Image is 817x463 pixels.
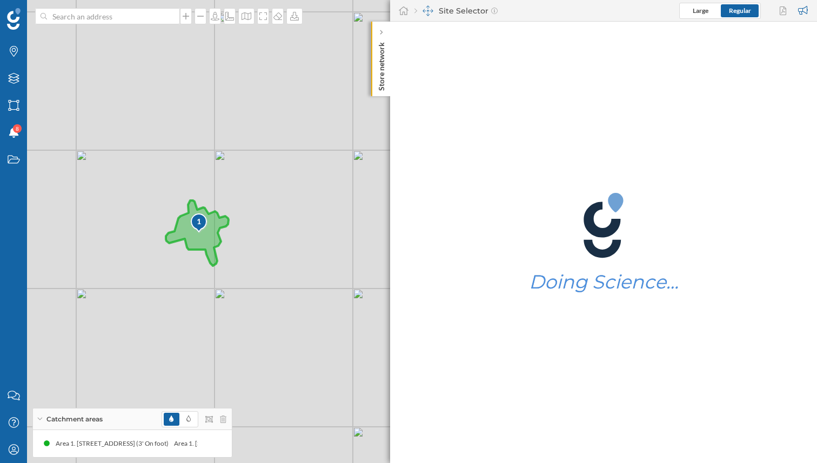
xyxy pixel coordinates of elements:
img: pois-map-marker.svg [190,213,209,234]
img: dashboards-manager.svg [423,5,433,16]
img: Geoblink Logo [7,8,21,30]
div: 1 [190,213,206,232]
span: Regular [729,6,751,15]
div: Area 1. [STREET_ADDRESS] (3' On foot) [55,438,173,449]
span: Large [693,6,708,15]
h1: Doing Science… [529,272,679,292]
span: Catchment areas [46,414,103,424]
div: Site Selector [414,5,498,16]
div: Area 1. [STREET_ADDRESS] (3' On foot) [173,438,292,449]
span: Assistance [22,8,74,17]
div: 1 [190,216,208,227]
p: Store network [376,38,387,91]
span: 8 [16,123,19,134]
